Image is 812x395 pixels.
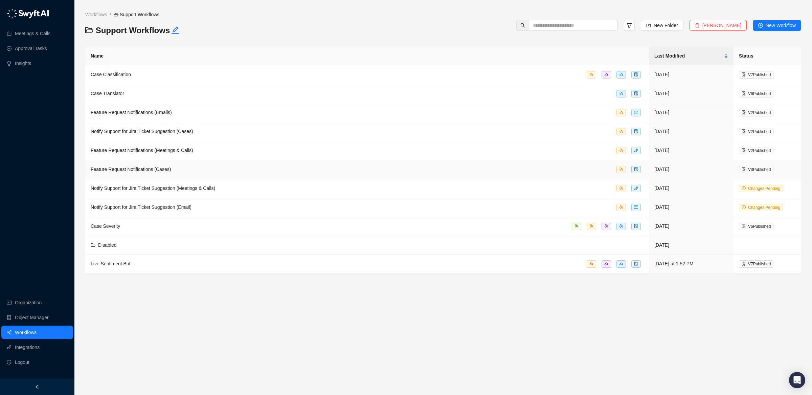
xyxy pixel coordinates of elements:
span: team [604,72,608,76]
div: Open Intercom Messenger [789,372,805,388]
span: file-done [742,72,746,76]
button: Edit [171,25,179,36]
span: edit [171,26,179,34]
span: Notify Support for Jira Ticket Suggestion (Cases) [91,129,193,134]
span: folder-open [114,12,118,17]
span: V 7 Published [748,72,771,77]
a: Integrations [15,341,40,354]
span: V 6 Published [748,224,771,229]
span: file-done [742,91,746,95]
span: file-done [742,262,746,266]
span: file-done [742,224,746,228]
span: [PERSON_NAME] [702,22,741,29]
span: phone [634,186,638,190]
span: team [574,224,579,228]
span: file-sync [634,167,638,171]
button: New Folder [641,20,683,31]
a: Object Manager [15,311,49,324]
span: Support Workflows [114,12,159,17]
span: file-done [634,91,638,95]
span: Notify Support for Jira Ticket Suggestion (Email) [91,204,191,210]
span: Disabled [98,242,116,248]
span: phone [634,148,638,152]
span: file-done [742,110,746,114]
span: Logout [15,355,29,369]
span: filter [627,23,632,28]
td: [DATE] at 1:52 PM [649,255,734,273]
span: file-done [742,167,746,171]
td: [DATE] [649,217,734,236]
span: V 7 Published [748,262,771,266]
span: team [589,224,593,228]
th: Status [734,47,801,65]
a: Approval Tasks [15,42,47,55]
td: [DATE] [649,160,734,179]
td: [DATE] [649,84,734,103]
span: team [604,224,608,228]
span: left [35,385,40,389]
th: Name [85,47,649,65]
td: [DATE] [649,65,734,84]
td: [DATE] [649,103,734,122]
span: folder [91,243,95,247]
span: search [520,23,525,28]
span: Case Translator [91,91,124,96]
span: file-done [742,148,746,152]
a: Workflows [15,326,37,339]
span: team [619,167,623,171]
span: team [619,205,623,209]
span: Feature Request Notifications (Emails) [91,110,172,115]
td: [DATE] [649,141,734,160]
a: Workflows [84,11,108,18]
span: team [619,148,623,152]
span: team [589,72,593,76]
span: folder-add [646,23,651,28]
li: / [110,11,111,18]
span: file-done [634,224,638,228]
span: file-sync [634,129,638,133]
span: team [619,110,623,114]
span: New Workflow [766,22,796,29]
a: Organization [15,296,42,309]
span: team [619,262,623,266]
span: Case Severity [91,223,120,229]
span: file-done [742,129,746,133]
span: Last Modified [654,52,723,60]
span: Notify Support for Jira Ticket Suggestion (Meetings & Calls) [91,185,215,191]
span: team [619,224,623,228]
span: team [619,129,623,133]
span: New Folder [654,22,678,29]
span: logout [7,360,12,365]
span: team [619,91,623,95]
span: plus-circle [758,23,763,28]
td: [DATE] [649,122,734,141]
span: Case Classification [91,72,131,77]
span: file-sync [634,262,638,266]
span: mail [634,205,638,209]
a: Insights [15,57,31,70]
span: V 2 Published [748,110,771,115]
span: V 2 Published [748,148,771,153]
td: [DATE] [649,179,734,198]
span: mail [634,110,638,114]
span: file-done [634,72,638,76]
span: info-circle [742,186,746,190]
span: delete [695,23,700,28]
span: Feature Request Notifications (Cases) [91,167,171,172]
span: Live Sentiment Bot [91,261,131,266]
span: V 6 Published [748,91,771,96]
span: V 2 Published [748,129,771,134]
img: logo-05li4sbe.png [7,8,49,19]
span: V 3 Published [748,167,771,172]
button: New Workflow [753,20,801,31]
h3: Support Workflows [85,25,260,36]
span: info-circle [742,205,746,209]
span: Changes Pending [748,205,780,210]
span: team [619,72,623,76]
span: Feature Request Notifications (Meetings & Calls) [91,148,193,153]
span: team [604,262,608,266]
button: [PERSON_NAME] [690,20,747,31]
span: folder-open [85,26,93,34]
span: team [619,186,623,190]
span: Changes Pending [748,186,780,191]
